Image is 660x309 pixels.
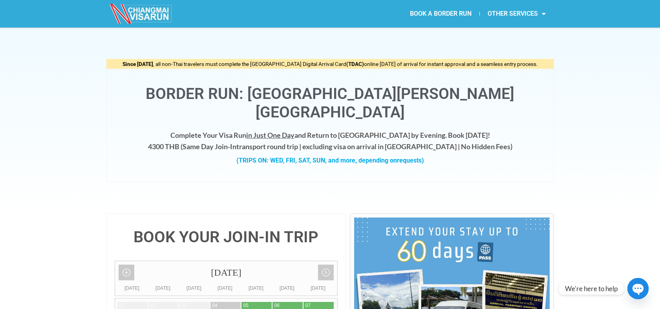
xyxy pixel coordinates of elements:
strong: (TRIPS ON: WED, FRI, SAT, SUN, and more, depending on [236,157,424,164]
strong: (TDAC) [346,61,364,67]
div: [DATE] [241,284,272,292]
div: [DATE] [115,261,338,284]
a: BOOK A BORDER RUN [402,5,479,23]
strong: Same Day Join-In [183,142,236,151]
div: [DATE] [303,284,334,292]
nav: Menu [330,5,554,23]
span: , all non-Thai travelers must complete the [GEOGRAPHIC_DATA] Digital Arrival Card online [DATE] o... [122,61,538,67]
div: [DATE] [272,284,303,292]
div: [DATE] [210,284,241,292]
span: in Just One Day [246,131,294,139]
h4: Complete Your Visa Run and Return to [GEOGRAPHIC_DATA] by Evening. Book [DATE]! 4300 THB ( transp... [115,130,546,152]
div: 04 [212,302,218,309]
div: [DATE] [179,284,210,292]
div: 02 [150,302,155,309]
div: 03 [181,302,186,309]
a: OTHER SERVICES [480,5,554,23]
div: 07 [305,302,311,309]
div: 01 [119,302,124,309]
div: 05 [243,302,249,309]
h4: BOOK YOUR JOIN-IN TRIP [115,229,338,245]
span: requests) [397,157,424,164]
strong: Since [DATE] [122,61,153,67]
div: 06 [274,302,280,309]
div: [DATE] [117,284,148,292]
div: [DATE] [148,284,179,292]
h1: Border Run: [GEOGRAPHIC_DATA][PERSON_NAME][GEOGRAPHIC_DATA] [115,85,546,122]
